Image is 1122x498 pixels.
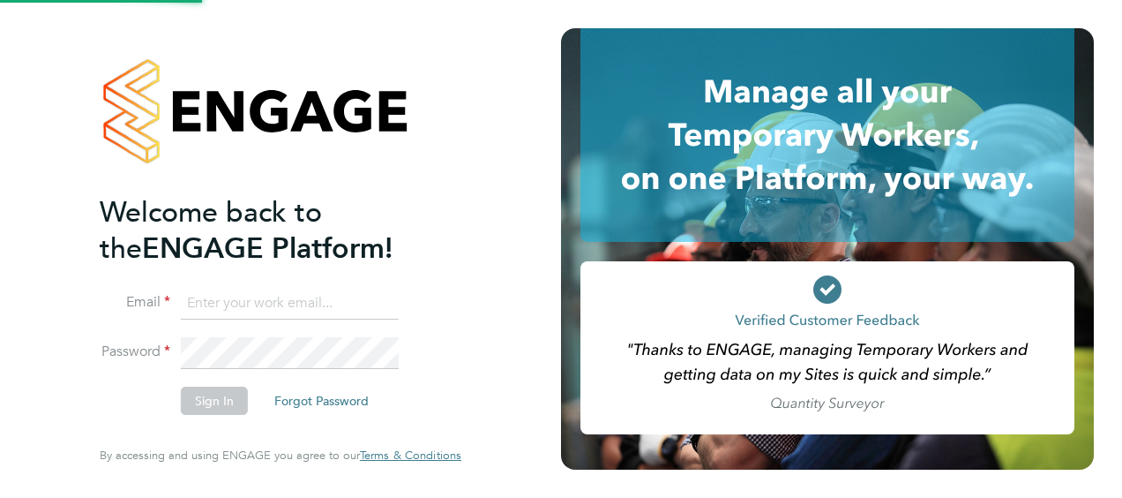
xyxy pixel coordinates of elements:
[100,343,170,361] label: Password
[181,387,248,415] button: Sign In
[100,448,461,463] span: By accessing and using ENGAGE you agree to our
[181,288,399,320] input: Enter your work email...
[360,448,461,463] span: Terms & Conditions
[100,293,170,312] label: Email
[360,449,461,463] a: Terms & Conditions
[100,194,444,267] h2: ENGAGE Platform!
[100,195,322,266] span: Welcome back to the
[260,387,383,415] button: Forgot Password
